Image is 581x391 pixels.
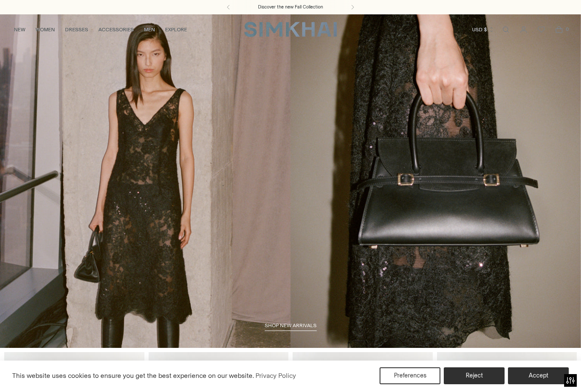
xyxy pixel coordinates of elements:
a: Open cart modal [551,21,567,38]
a: Privacy Policy (opens in a new tab) [254,369,297,382]
a: ACCESSORIES [98,20,134,39]
a: Go to the account page [515,21,532,38]
span: This website uses cookies to ensure you get the best experience on our website. [12,372,254,380]
a: NEW [14,20,25,39]
a: Wishlist [533,21,550,38]
span: shop new arrivals [265,323,317,328]
button: Accept [508,367,569,384]
a: Discover the new Fall Collection [258,4,323,11]
a: Open search modal [497,21,514,38]
span: 0 [563,25,571,33]
a: SIMKHAI [244,21,337,38]
a: WOMEN [35,20,55,39]
button: USD $ [472,20,494,39]
a: EXPLORE [165,20,187,39]
button: Reject [444,367,505,384]
button: Preferences [380,367,440,384]
a: shop new arrivals [265,323,317,331]
a: DRESSES [65,20,88,39]
a: MEN [144,20,155,39]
